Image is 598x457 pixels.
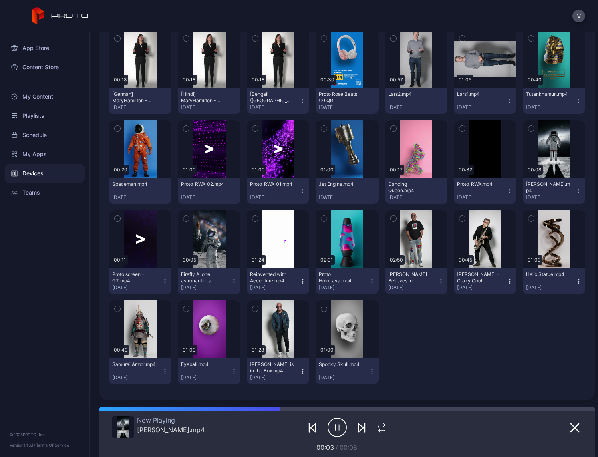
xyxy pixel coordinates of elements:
[526,284,576,291] div: [DATE]
[181,104,231,111] div: [DATE]
[250,104,300,111] div: [DATE]
[388,194,438,201] div: [DATE]
[388,104,438,111] div: [DATE]
[572,10,585,22] button: V
[523,178,585,204] button: [PERSON_NAME].mp4[DATE]
[336,443,338,451] span: /
[10,431,80,438] div: © 2025 PROTO, Inc.
[457,194,507,201] div: [DATE]
[319,194,368,201] div: [DATE]
[316,443,334,451] span: 00:03
[388,271,432,284] div: Howie Mandel Believes in Proto.mp4
[137,426,205,434] div: Lars_No_Motion.mp4
[181,194,231,201] div: [DATE]
[250,284,300,291] div: [DATE]
[526,194,576,201] div: [DATE]
[112,181,156,187] div: Spaceman.mp4
[385,178,447,204] button: Dancing Queen.mp4[DATE]
[316,178,378,204] button: Jet Engine.mp4[DATE]
[5,164,85,183] a: Devices
[250,91,294,104] div: [Bengali (India)] MaryHamilton - Welcome to San Fransisco.mp4
[457,271,501,284] div: Scott Page - Crazy Cool Technology.mp4
[457,91,501,97] div: Lars1.mp4
[137,416,205,424] div: Now Playing
[454,88,516,114] button: Lars1.mp4[DATE]
[112,104,162,111] div: [DATE]
[319,284,368,291] div: [DATE]
[112,374,162,381] div: [DATE]
[178,358,240,384] button: Eyeball.mp4[DATE]
[36,443,69,447] a: Terms Of Service
[247,358,309,384] button: [PERSON_NAME] is in the Box.mp4[DATE]
[250,361,294,374] div: Howie Mandel is in the Box.mp4
[109,178,171,204] button: Spaceman.mp4[DATE]
[316,88,378,114] button: Proto Rose Beats (P) QR[DATE]
[181,361,225,368] div: Eyeball.mp4
[523,88,585,114] button: Tutankhamun.mp4[DATE]
[457,284,507,291] div: [DATE]
[247,88,309,114] button: [Bengali ([GEOGRAPHIC_DATA])] MaryHamilton - Welcome to [PERSON_NAME][GEOGRAPHIC_DATA]mp4[DATE]
[178,88,240,114] button: [Hindi] MaryHamilton - Welcome to [GEOGRAPHIC_DATA][PERSON_NAME]mp4[DATE]
[316,358,378,384] button: Spooky Skull.mp4[DATE]
[5,106,85,125] a: Playlists
[319,374,368,381] div: [DATE]
[10,443,36,447] span: Version 1.13.1 •
[181,91,225,104] div: [Hindi] MaryHamilton - Welcome to San Fransisco.mp4
[112,361,156,368] div: Samurai Armor.mp4
[5,58,85,77] a: Content Store
[526,181,570,194] div: Lars_No_Motion.mp4
[181,181,225,187] div: Proto_RWA_02.mp4
[319,104,368,111] div: [DATE]
[112,91,156,104] div: [German] MaryHamilton - Welcome to San Fransisco.mp4
[250,271,294,284] div: Reinvented with Accenture.mp4
[319,361,363,368] div: Spooky Skull.mp4
[526,91,570,97] div: Tutankhamun.mp4
[250,194,300,201] div: [DATE]
[181,374,231,381] div: [DATE]
[247,178,309,204] button: Proto_RWA_01.mp4[DATE]
[388,91,432,97] div: Lars2.mp4
[112,271,156,284] div: Proto screen - GT.mp4
[457,104,507,111] div: [DATE]
[454,268,516,294] button: [PERSON_NAME] - Crazy Cool Technology.mp4[DATE]
[247,268,309,294] button: Reinvented with Accenture.mp4[DATE]
[5,38,85,58] a: App Store
[109,358,171,384] button: Samurai Armor.mp4[DATE]
[319,91,363,104] div: Proto Rose Beats (P) QR
[385,88,447,114] button: Lars2.mp4[DATE]
[109,88,171,114] button: [German] MaryHamilton - Welcome to [GEOGRAPHIC_DATA][PERSON_NAME]mp4[DATE]
[388,284,438,291] div: [DATE]
[526,104,576,111] div: [DATE]
[388,181,432,194] div: Dancing Queen.mp4
[319,271,363,284] div: Proto HoloLava.mp4
[5,183,85,202] a: Teams
[319,181,363,187] div: Jet Engine.mp4
[250,181,294,187] div: Proto_RWA_01.mp4
[181,271,225,284] div: Firefly A lone astronaut in a modern white space suit stands on the moon's surface, his visor dis...
[340,443,357,451] span: 00:08
[181,284,231,291] div: [DATE]
[523,268,585,294] button: Helix Statue.mp4[DATE]
[112,284,162,291] div: [DATE]
[178,268,240,294] button: Firefly A lone astronaut in a modern white space suit stands on the moon's surface, his visor dis...
[316,268,378,294] button: Proto HoloLava.mp4[DATE]
[385,268,447,294] button: [PERSON_NAME] Believes in Proto.mp4[DATE]
[5,87,85,106] a: My Content
[5,125,85,145] a: Schedule
[526,271,570,278] div: Helix Statue.mp4
[5,145,85,164] a: My Apps
[250,374,300,381] div: [DATE]
[109,268,171,294] button: Proto screen - GT.mp4[DATE]
[178,178,240,204] button: Proto_RWA_02.mp4[DATE]
[454,178,516,204] button: Proto_RWA.mp4[DATE]
[457,181,501,187] div: Proto_RWA.mp4
[112,194,162,201] div: [DATE]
